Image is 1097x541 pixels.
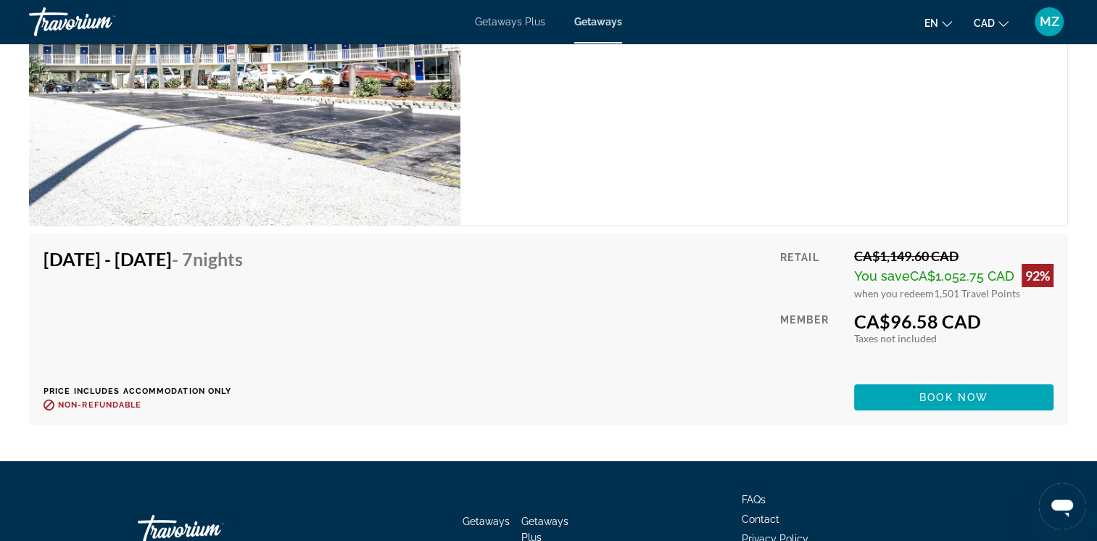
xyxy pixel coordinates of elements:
p: Price includes accommodation only [44,387,254,396]
a: FAQs [742,494,766,505]
span: CAD [974,17,995,29]
span: Non-refundable [58,400,141,410]
a: Getaways [574,16,622,28]
span: when you redeem [854,287,934,300]
a: Contact [742,513,779,525]
button: User Menu [1030,7,1068,37]
button: Change language [924,12,952,33]
div: CA$96.58 CAD [854,310,1053,332]
span: You save [854,268,910,284]
a: Getaways [463,516,510,527]
button: Change currency [974,12,1009,33]
div: Retail [780,248,843,300]
span: Book now [919,392,988,403]
span: Nights [193,248,243,270]
span: - 7 [172,248,243,270]
span: 1,501 Travel Points [934,287,1020,300]
div: Member [780,310,843,373]
span: CA$1,052.75 CAD [910,268,1014,284]
button: Book now [854,384,1053,410]
span: Taxes not included [854,332,937,344]
iframe: Button to launch messaging window [1039,483,1085,529]
h4: [DATE] - [DATE] [44,248,243,270]
a: Getaways Plus [475,16,545,28]
div: CA$1,149.60 CAD [854,248,1053,264]
div: 92% [1022,264,1053,287]
span: MZ [1040,15,1059,29]
a: Travorium [29,3,174,41]
span: en [924,17,938,29]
